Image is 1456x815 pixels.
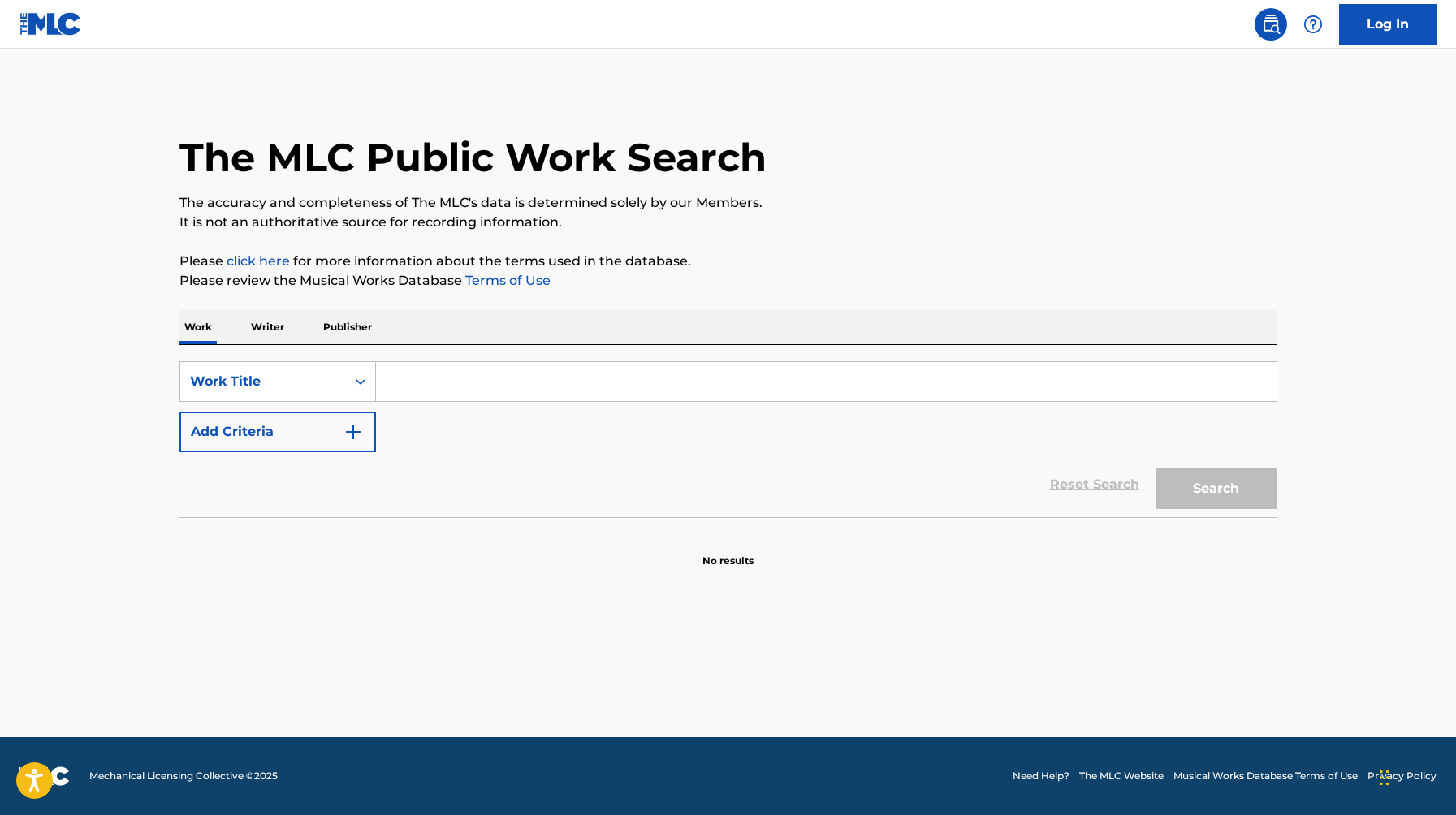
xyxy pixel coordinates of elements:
[343,422,363,442] img: 9d2ae6d4665cec9f34b9.svg
[1380,753,1389,802] div: Drag
[19,766,70,786] img: logo
[1375,737,1456,815] iframe: Chat Widget
[1303,15,1323,34] img: help
[462,273,551,288] a: Terms of Use
[179,271,1277,291] p: Please review the Musical Works Database
[227,253,290,269] a: click here
[318,310,377,344] p: Publisher
[179,361,1277,517] form: Search Form
[89,769,278,783] span: Mechanical Licensing Collective © 2025
[1261,15,1281,34] img: search
[179,193,1277,213] p: The accuracy and completeness of The MLC's data is determined solely by our Members.
[1013,769,1069,783] a: Need Help?
[179,213,1277,232] p: It is not an authoritative source for recording information.
[1255,8,1287,41] a: Public Search
[1367,769,1437,783] a: Privacy Policy
[1173,769,1358,783] a: Musical Works Database Terms of Use
[179,133,767,182] h1: The MLC Public Work Search
[1079,769,1164,783] a: The MLC Website
[702,534,754,568] p: No results
[19,12,82,36] img: MLC Logo
[190,372,336,391] div: Work Title
[179,252,1277,271] p: Please for more information about the terms used in the database.
[179,310,217,344] p: Work
[1297,8,1329,41] div: Help
[246,310,289,344] p: Writer
[1339,4,1437,45] a: Log In
[179,412,376,452] button: Add Criteria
